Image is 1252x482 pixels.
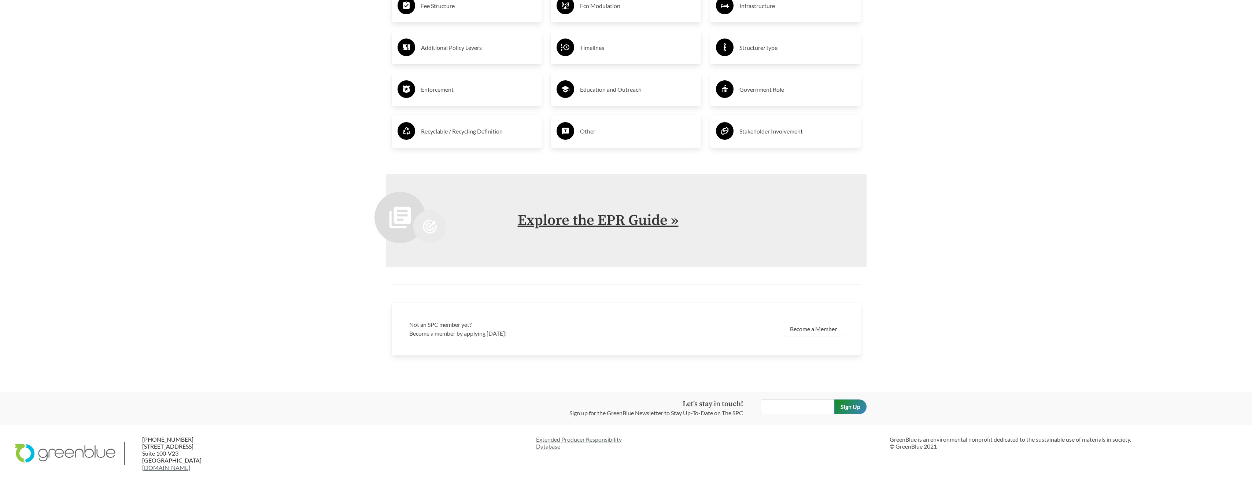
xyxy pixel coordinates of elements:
[421,84,536,95] h3: Enforcement
[536,436,884,450] a: Extended Producer ResponsibilityDatabase
[890,436,1237,450] p: GreenBlue is an environmental nonprofit dedicated to the sustainable use of materials in society....
[739,42,855,54] h3: Structure/Type
[834,399,867,414] input: Sign Up
[409,320,622,329] h3: Not an SPC member yet?
[421,42,536,54] h3: Additional Policy Levers
[784,322,843,336] a: Become a Member
[580,125,695,137] h3: Other
[739,84,855,95] h3: Government Role
[580,42,695,54] h3: Timelines
[409,329,622,338] p: Become a member by applying [DATE]!
[569,409,743,417] p: Sign up for the GreenBlue Newsletter to Stay Up-To-Date on The SPC
[580,84,695,95] h3: Education and Outreach
[683,399,743,409] strong: Let's stay in touch!
[142,436,231,471] p: [PHONE_NUMBER] [STREET_ADDRESS] Suite 100-V23 [GEOGRAPHIC_DATA]
[518,211,679,230] a: Explore the EPR Guide »
[142,464,190,471] a: [DOMAIN_NAME]
[739,125,855,137] h3: Stakeholder Involvement
[421,125,536,137] h3: Recyclable / Recycling Definition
